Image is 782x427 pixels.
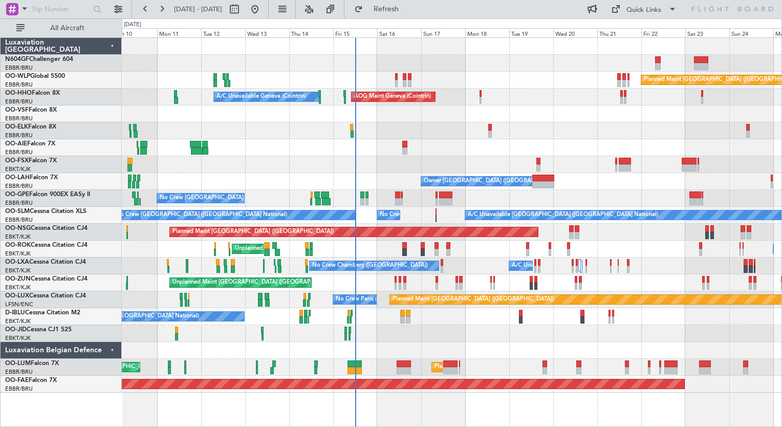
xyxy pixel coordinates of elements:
[5,158,57,164] a: OO-FSXFalcon 7X
[5,191,29,198] span: OO-GPE
[509,28,553,37] div: Tue 19
[5,175,58,181] a: OO-LAHFalcon 7X
[424,174,589,189] div: Owner [GEOGRAPHIC_DATA] ([GEOGRAPHIC_DATA] National)
[512,258,554,273] div: A/C Unavailable
[157,28,201,37] div: Mon 11
[606,1,682,17] button: Quick Links
[5,385,33,393] a: EBBR/BRU
[5,259,86,265] a: OO-LXACessna Citation CJ4
[172,224,334,240] div: Planned Maint [GEOGRAPHIC_DATA] ([GEOGRAPHIC_DATA])
[354,89,431,104] div: AOG Maint Geneva (Cointrin)
[393,292,554,307] div: Planned Maint [GEOGRAPHIC_DATA] ([GEOGRAPHIC_DATA])
[5,259,29,265] span: OO-LXA
[5,124,28,130] span: OO-ELK
[5,191,90,198] a: OO-GPEFalcon 900EX EASy II
[5,98,33,105] a: EBBR/BRU
[5,242,31,248] span: OO-ROK
[729,28,773,37] div: Sun 24
[5,73,30,79] span: OO-WLP
[5,293,86,299] a: OO-LUXCessna Citation CJ4
[172,275,341,290] div: Unplanned Maint [GEOGRAPHIC_DATA] ([GEOGRAPHIC_DATA])
[5,327,72,333] a: OO-JIDCessna CJ1 525
[5,242,88,248] a: OO-ROKCessna Citation CJ4
[5,360,31,367] span: OO-LUM
[5,216,33,224] a: EBBR/BRU
[641,28,685,37] div: Fri 22
[5,225,31,231] span: OO-NSG
[5,208,30,215] span: OO-SLM
[465,28,509,37] div: Mon 18
[5,73,65,79] a: OO-WLPGlobal 5500
[553,28,597,37] div: Wed 20
[5,81,33,89] a: EBBR/BRU
[5,64,33,72] a: EBBR/BRU
[5,107,57,113] a: OO-VSFFalcon 8X
[5,132,33,139] a: EBBR/BRU
[5,182,33,190] a: EBBR/BRU
[124,20,141,29] div: [DATE]
[174,5,222,14] span: [DATE] - [DATE]
[5,317,31,325] a: EBKT/KJK
[5,208,86,215] a: OO-SLMCessna Citation XLS
[5,250,31,258] a: EBKT/KJK
[5,148,33,156] a: EBBR/BRU
[597,28,641,37] div: Thu 21
[27,25,108,32] span: All Aircraft
[350,1,411,17] button: Refresh
[5,334,31,342] a: EBKT/KJK
[5,158,29,164] span: OO-FSX
[5,301,33,308] a: LFSN/ENC
[685,28,729,37] div: Sat 23
[5,115,33,122] a: EBBR/BRU
[31,2,90,17] input: Trip Number
[5,175,30,181] span: OO-LAH
[377,28,421,37] div: Sat 16
[289,28,333,37] div: Thu 14
[245,28,289,37] div: Wed 13
[626,5,661,15] div: Quick Links
[5,310,80,316] a: D-IBLUCessna Citation M2
[5,233,31,241] a: EBKT/KJK
[5,267,31,274] a: EBKT/KJK
[5,56,73,62] a: N604GFChallenger 604
[468,207,658,223] div: A/C Unavailable [GEOGRAPHIC_DATA] ([GEOGRAPHIC_DATA] National)
[5,377,57,383] a: OO-FAEFalcon 7X
[365,6,408,13] span: Refresh
[5,165,31,173] a: EBKT/KJK
[5,199,33,207] a: EBBR/BRU
[5,90,32,96] span: OO-HHO
[11,20,111,36] button: All Aircraft
[435,359,620,375] div: Planned Maint [GEOGRAPHIC_DATA] ([GEOGRAPHIC_DATA] National)
[5,276,31,282] span: OO-ZUN
[5,141,55,147] a: OO-AIEFalcon 7X
[5,225,88,231] a: OO-NSGCessna Citation CJ4
[5,276,88,282] a: OO-ZUNCessna Citation CJ4
[5,377,29,383] span: OO-FAE
[5,284,31,291] a: EBKT/KJK
[235,241,400,257] div: Unplanned Maint [GEOGRAPHIC_DATA]-[GEOGRAPHIC_DATA]
[5,327,27,333] span: OO-JID
[421,28,465,37] div: Sun 17
[5,293,29,299] span: OO-LUX
[336,292,437,307] div: No Crew Paris ([GEOGRAPHIC_DATA])
[216,89,306,104] div: A/C Unavailable Geneva (Cointrin)
[5,141,27,147] span: OO-AIE
[5,90,60,96] a: OO-HHOFalcon 8X
[113,28,157,37] div: Sun 10
[5,107,29,113] span: OO-VSF
[160,190,331,206] div: No Crew [GEOGRAPHIC_DATA] ([GEOGRAPHIC_DATA] National)
[116,207,287,223] div: No Crew [GEOGRAPHIC_DATA] ([GEOGRAPHIC_DATA] National)
[5,124,56,130] a: OO-ELKFalcon 8X
[201,28,245,37] div: Tue 12
[5,368,33,376] a: EBBR/BRU
[380,207,551,223] div: No Crew [GEOGRAPHIC_DATA] ([GEOGRAPHIC_DATA] National)
[5,56,29,62] span: N604GF
[5,360,59,367] a: OO-LUMFalcon 7X
[312,258,428,273] div: No Crew Chambery ([GEOGRAPHIC_DATA])
[333,28,377,37] div: Fri 15
[5,310,25,316] span: D-IBLU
